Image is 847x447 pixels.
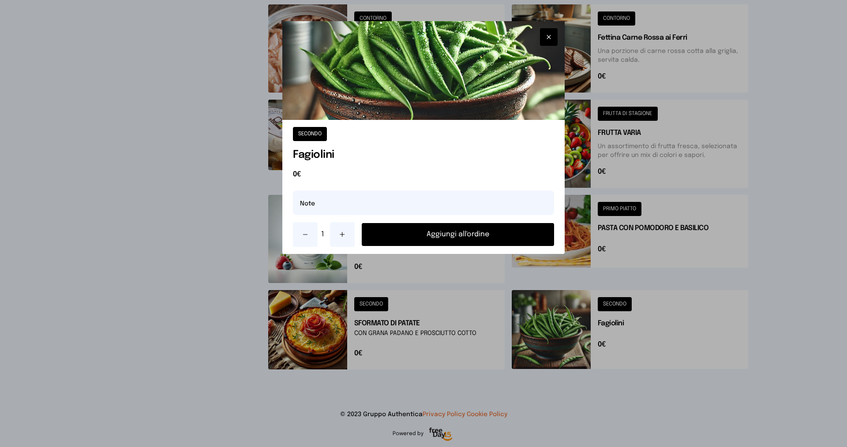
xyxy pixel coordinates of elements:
img: Fagiolini [282,21,565,120]
button: Aggiungi all'ordine [362,223,554,246]
span: 1 [321,229,326,240]
h1: Fagiolini [293,148,554,162]
span: 0€ [293,169,554,180]
button: SECONDO [293,127,327,141]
